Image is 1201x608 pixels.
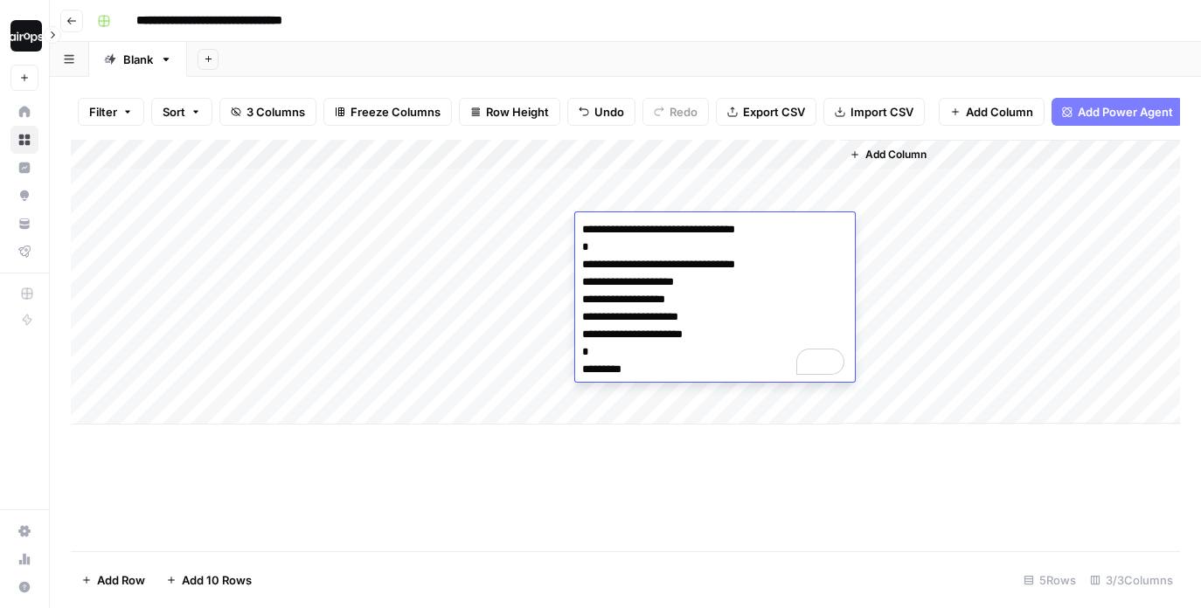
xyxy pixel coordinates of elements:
span: Filter [89,103,117,121]
a: Settings [10,517,38,545]
span: 3 Columns [246,103,305,121]
span: Add 10 Rows [182,571,252,589]
button: Add Row [71,566,156,594]
a: Usage [10,545,38,573]
button: Row Height [459,98,560,126]
span: Add Column [865,147,927,162]
img: Dille-Sandbox Logo [10,20,42,52]
a: Home [10,98,38,126]
a: Browse [10,126,38,154]
span: Export CSV [743,103,805,121]
button: Freeze Columns [323,98,452,126]
span: Row Height [486,103,549,121]
span: Import CSV [850,103,913,121]
button: Add Column [843,143,934,166]
span: Freeze Columns [351,103,441,121]
button: Filter [78,98,144,126]
div: 5 Rows [1017,566,1083,594]
button: Import CSV [823,98,925,126]
button: Sort [151,98,212,126]
button: 3 Columns [219,98,316,126]
a: Flightpath [10,238,38,266]
a: Opportunities [10,182,38,210]
button: Add 10 Rows [156,566,262,594]
span: Add Row [97,571,145,589]
button: Redo [642,98,709,126]
span: Redo [670,103,698,121]
button: Export CSV [716,98,816,126]
button: Undo [567,98,635,126]
span: Add Column [966,103,1033,121]
span: Undo [594,103,624,121]
a: Blank [89,42,187,77]
button: Help + Support [10,573,38,601]
a: Your Data [10,210,38,238]
a: Insights [10,154,38,182]
button: Workspace: Dille-Sandbox [10,14,38,58]
div: Blank [123,51,153,68]
div: 3/3 Columns [1083,566,1180,594]
span: Sort [163,103,185,121]
button: Add Power Agent [1052,98,1184,126]
textarea: To enrich screen reader interactions, please activate Accessibility in Grammarly extension settings [575,218,855,382]
button: Add Column [939,98,1045,126]
span: Add Power Agent [1078,103,1173,121]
